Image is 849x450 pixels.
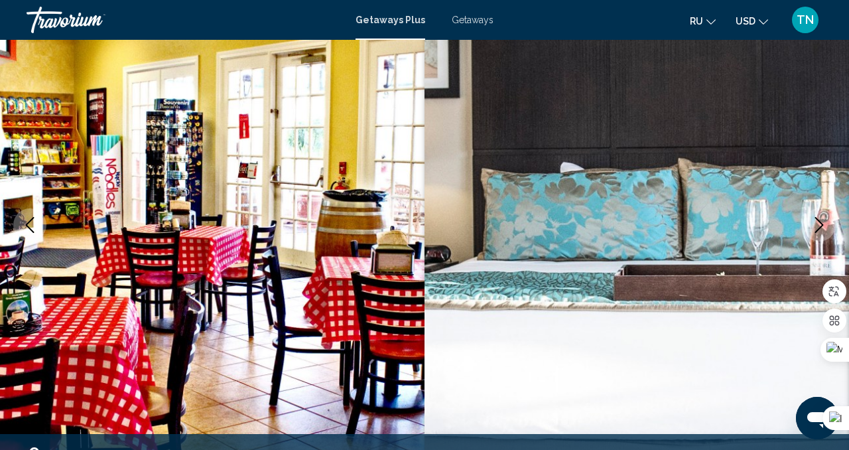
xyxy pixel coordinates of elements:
button: Previous image [13,208,46,242]
button: Change language [690,11,716,31]
button: User Menu [788,6,822,34]
span: USD [736,16,755,27]
span: ru [690,16,703,27]
a: Getaways [452,15,493,25]
button: Change currency [736,11,768,31]
a: Getaways Plus [356,15,425,25]
span: TN [797,13,814,27]
button: Next image [803,208,836,242]
iframe: Button to launch messaging window [796,397,838,439]
a: Travorium [27,7,342,33]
